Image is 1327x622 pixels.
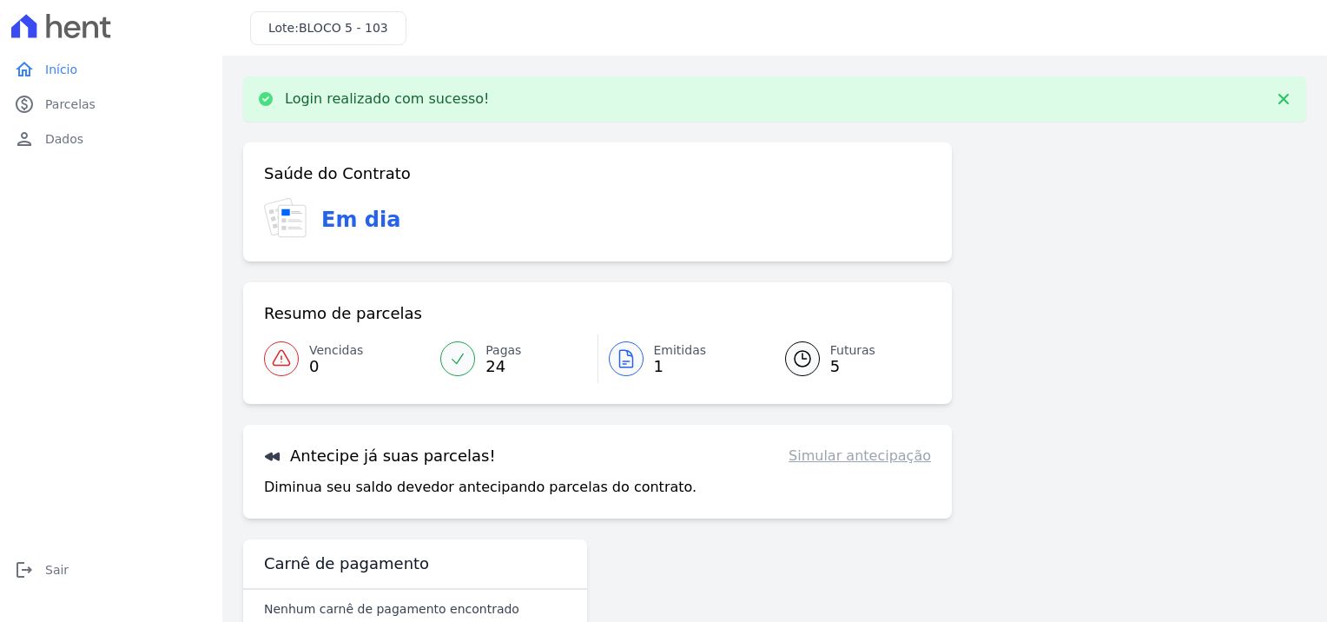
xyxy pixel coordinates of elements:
h3: Em dia [321,204,400,235]
a: Pagas 24 [430,334,597,383]
span: Parcelas [45,96,96,113]
a: Vencidas 0 [264,334,430,383]
h3: Resumo de parcelas [264,303,422,324]
h3: Antecipe já suas parcelas! [264,446,496,467]
span: BLOCO 5 - 103 [299,21,388,35]
p: Diminua seu saldo devedor antecipando parcelas do contrato. [264,477,697,498]
a: personDados [7,122,215,156]
p: Login realizado com sucesso! [285,90,490,108]
span: Sair [45,561,69,579]
h3: Lote: [268,19,388,37]
a: logoutSair [7,553,215,587]
span: 5 [830,360,875,374]
i: logout [14,559,35,580]
span: 1 [654,360,707,374]
span: Futuras [830,341,875,360]
a: homeInício [7,52,215,87]
a: Emitidas 1 [598,334,764,383]
span: Dados [45,130,83,148]
span: Pagas [485,341,521,360]
span: 24 [485,360,521,374]
span: Início [45,61,77,78]
span: Emitidas [654,341,707,360]
h3: Carnê de pagamento [264,553,429,574]
span: Vencidas [309,341,363,360]
a: paidParcelas [7,87,215,122]
i: person [14,129,35,149]
a: Futuras 5 [764,334,931,383]
i: home [14,59,35,80]
h3: Saúde do Contrato [264,163,411,184]
span: 0 [309,360,363,374]
a: Simular antecipação [789,446,931,467]
p: Nenhum carnê de pagamento encontrado [264,600,519,618]
i: paid [14,94,35,115]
